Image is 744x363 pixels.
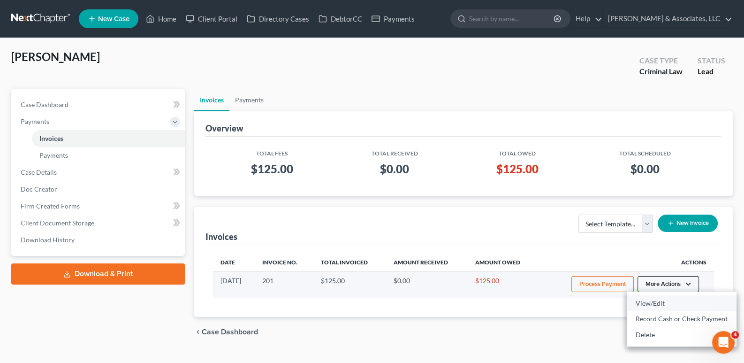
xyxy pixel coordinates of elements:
[638,276,699,292] button: More Actions
[39,134,63,142] span: Invoices
[313,272,386,298] td: $125.00
[712,331,735,354] iframe: Intercom live chat
[538,253,714,271] th: Actions
[603,10,732,27] a: [PERSON_NAME] & Associates, LLC
[32,130,185,147] a: Invoices
[205,231,237,242] div: Invoices
[255,272,313,298] td: 201
[220,162,324,177] h3: $125.00
[13,198,185,215] a: Firm Created Forms
[13,164,185,181] a: Case Details
[13,181,185,198] a: Doc Creator
[194,328,202,336] i: chevron_left
[21,219,94,227] span: Client Document Storage
[21,185,57,193] span: Doc Creator
[13,232,185,248] a: Download History
[469,10,555,27] input: Search by name...
[21,202,80,210] span: Firm Created Forms
[202,328,258,336] span: Case Dashboard
[639,66,683,77] div: Criminal Law
[181,10,242,27] a: Client Portal
[458,144,576,158] th: Total Owed
[32,147,185,164] a: Payments
[698,66,725,77] div: Lead
[468,272,538,298] td: $125.00
[698,55,725,66] div: Status
[627,327,736,343] a: Delete
[339,162,451,177] h3: $0.00
[21,168,57,176] span: Case Details
[39,151,68,159] span: Payments
[313,253,386,271] th: Total Invoiced
[627,292,736,347] div: More Actions
[242,10,314,27] a: Directory Cases
[229,89,269,111] a: Payments
[21,236,75,244] span: Download History
[465,162,569,177] h3: $125.00
[627,295,736,311] a: View/Edit
[21,117,49,125] span: Payments
[11,263,185,285] a: Download & Print
[213,253,255,271] th: Date
[21,100,68,108] span: Case Dashboard
[639,55,683,66] div: Case Type
[571,276,634,292] button: Process Payment
[255,253,313,271] th: Invoice No.
[205,123,243,134] div: Overview
[13,215,185,232] a: Client Document Storage
[731,331,739,339] span: 4
[213,144,331,158] th: Total Fees
[584,162,706,177] h3: $0.00
[577,144,714,158] th: Total Scheduled
[386,253,468,271] th: Amount Received
[627,311,736,327] a: Record Cash or Check Payment
[386,272,468,298] td: $0.00
[468,253,538,271] th: Amount Owed
[194,328,258,336] button: chevron_left Case Dashboard
[314,10,367,27] a: DebtorCC
[331,144,458,158] th: Total Received
[658,215,718,232] button: New Invoice
[194,89,229,111] a: Invoices
[98,15,129,23] span: New Case
[141,10,181,27] a: Home
[213,272,255,298] td: [DATE]
[13,96,185,113] a: Case Dashboard
[367,10,419,27] a: Payments
[571,10,602,27] a: Help
[11,50,100,63] span: [PERSON_NAME]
